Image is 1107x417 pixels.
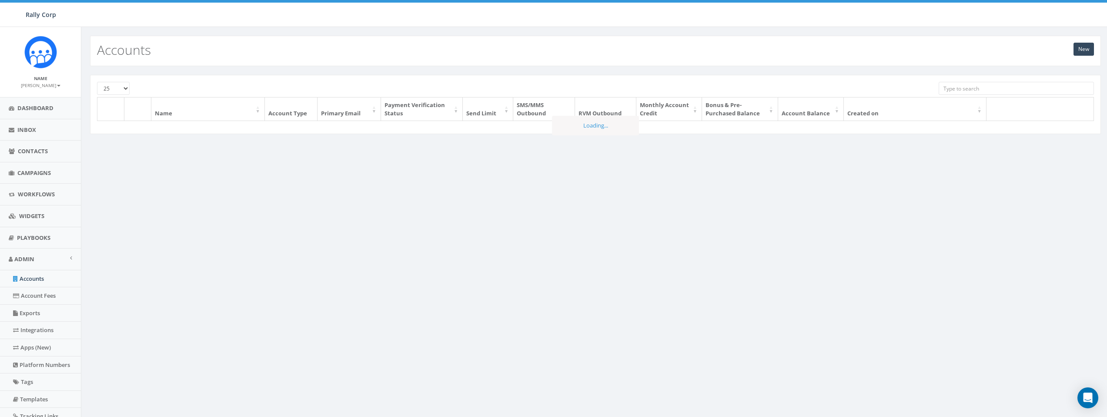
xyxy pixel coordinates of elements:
[97,43,151,57] h2: Accounts
[844,98,987,121] th: Created on
[1074,43,1094,56] a: New
[575,98,636,121] th: RVM Outbound
[18,190,55,198] span: Workflows
[17,234,50,242] span: Playbooks
[34,75,47,81] small: Name
[21,82,60,88] small: [PERSON_NAME]
[151,98,265,121] th: Name
[463,98,513,121] th: Send Limit
[513,98,575,121] th: SMS/MMS Outbound
[17,169,51,177] span: Campaigns
[18,147,48,155] span: Contacts
[17,126,36,134] span: Inbox
[24,36,57,68] img: Icon_1.png
[318,98,381,121] th: Primary Email
[1077,387,1098,408] div: Open Intercom Messenger
[636,98,702,121] th: Monthly Account Credit
[778,98,844,121] th: Account Balance
[265,98,318,121] th: Account Type
[381,98,463,121] th: Payment Verification Status
[552,116,639,135] div: Loading...
[939,82,1094,95] input: Type to search
[26,10,56,19] span: Rally Corp
[17,104,54,112] span: Dashboard
[14,255,34,263] span: Admin
[19,212,44,220] span: Widgets
[702,98,778,121] th: Bonus & Pre-Purchased Balance
[21,81,60,89] a: [PERSON_NAME]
